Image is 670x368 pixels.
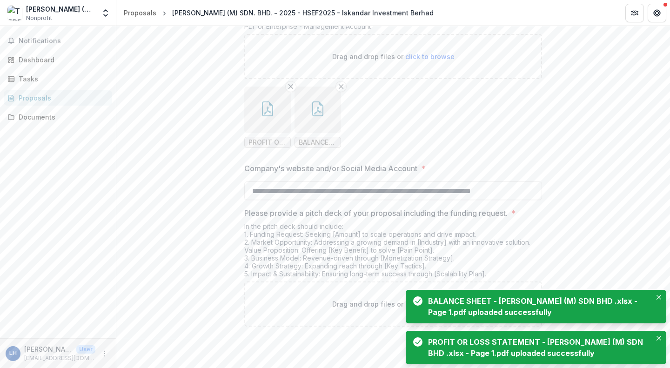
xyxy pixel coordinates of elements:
div: Proposals [19,93,105,103]
div: [PERSON_NAME] (M) SDN. BHD. [26,4,95,14]
button: Remove File [285,81,296,92]
p: Drag and drop files or [332,52,455,61]
div: Remove FilePROFIT OR LOSS STATEMENT - [PERSON_NAME] (M) SDN BHD .xlsx - Page 1.pdf [244,87,291,148]
a: Dashboard [4,52,112,67]
span: Nonprofit [26,14,52,22]
p: Company's website and/or Social Media Account [244,163,417,174]
a: Proposals [4,90,112,106]
button: More [99,348,110,359]
p: [PERSON_NAME] [24,344,73,354]
button: Remove File [335,81,347,92]
button: Notifications [4,33,112,48]
div: Tasks [19,74,105,84]
div: Documents [19,112,105,122]
button: Close [653,292,664,303]
button: Open entity switcher [99,4,112,22]
span: click to browse [405,53,455,60]
span: PROFIT OR LOSS STATEMENT - [PERSON_NAME] (M) SDN BHD .xlsx - Page 1.pdf [248,139,287,147]
div: [PERSON_NAME] (M) SDN. BHD. - 2025 - HSEF2025 - Iskandar Investment Berhad [172,8,434,18]
img: TERRA GREEN (M) SDN. BHD. [7,6,22,20]
button: Partners [625,4,644,22]
p: User [76,345,95,354]
nav: breadcrumb [120,6,437,20]
div: Proposals [124,8,156,18]
div: BALANCE SHEET - [PERSON_NAME] (M) SDN BHD .xlsx - Page 1.pdf uploaded successfully [428,295,648,318]
span: Notifications [19,37,108,45]
a: Proposals [120,6,160,20]
span: click to browse [405,300,455,308]
div: In the pitch deck should include: 1. Funding Request: Seeking [Amount] to scale operations and dr... [244,222,542,281]
p: Please provide a pitch deck of your proposal including the funding request. [244,207,508,219]
a: Tasks [4,71,112,87]
button: Close [653,333,664,344]
button: Get Help [648,4,666,22]
div: Dashboard [19,55,105,65]
div: Remove FileBALANCE SHEET - [PERSON_NAME] (M) SDN BHD .xlsx - Page 1.pdf [295,87,341,148]
a: Documents [4,109,112,125]
div: PROFIT OR LOSS STATEMENT - [PERSON_NAME] (M) SDN BHD .xlsx - Page 1.pdf uploaded successfully [428,336,648,359]
p: [EMAIL_ADDRESS][DOMAIN_NAME] [24,354,95,362]
p: Drag and drop files or [332,299,455,309]
span: BALANCE SHEET - [PERSON_NAME] (M) SDN BHD .xlsx - Page 1.pdf [299,139,337,147]
div: LIM XIN HUI [9,350,17,356]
